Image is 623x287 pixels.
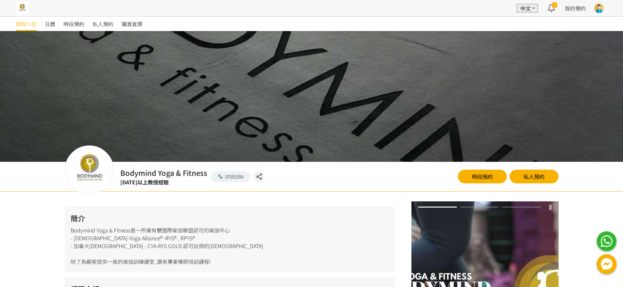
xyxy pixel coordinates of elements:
span: 日曆 [45,20,55,28]
a: 37051559 [211,171,251,182]
span: 購買套票 [122,20,143,28]
a: 我的預約 [565,4,586,12]
a: 課程介紹 [16,17,37,31]
a: 私人預約 [93,17,113,31]
a: 時段預約 [63,17,84,31]
a: 時段預約 [458,170,507,183]
div: Bodymind Yoga & Fitness是一所擁有雙國際瑜伽聯盟認可的瑜伽中心 - [DEMOGRAPHIC_DATA]-Yoga Alliance® -RYS® , RPYS® - 加拿... [65,206,395,272]
a: 私人預約 [510,170,559,183]
a: 購買套票 [122,17,143,31]
span: 時段預約 [63,20,84,28]
span: 課程介紹 [16,20,37,28]
h2: Bodymind Yoga & Fitness [120,167,207,178]
div: [DATE]以上教授經驗 [120,178,207,186]
h2: 簡介 [71,213,389,224]
a: 日曆 [45,17,55,31]
span: 2 [552,2,557,8]
span: 私人預約 [93,20,113,28]
img: 2I6SeW5W6eYajyVCbz3oJhiE9WWz8sZcVXnArBrK.jpg [16,2,29,15]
